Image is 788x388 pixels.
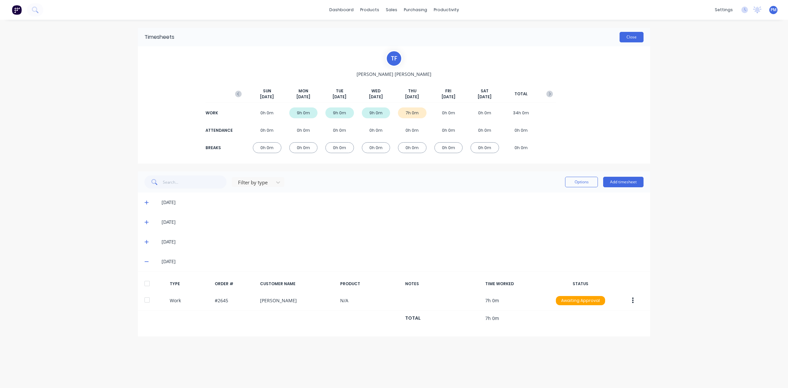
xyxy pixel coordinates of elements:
[162,258,644,265] div: [DATE]
[471,125,499,136] div: 0h 0m
[478,94,492,100] span: [DATE]
[162,218,644,226] div: [DATE]
[289,142,318,153] div: 0h 0m
[430,5,462,15] div: productivity
[260,94,274,100] span: [DATE]
[162,199,644,206] div: [DATE]
[442,94,455,100] span: [DATE]
[485,281,545,287] div: TIME WORKED
[481,88,489,94] span: SAT
[398,107,427,118] div: 7h 0m
[298,88,308,94] span: MON
[514,91,528,97] span: TOTAL
[263,88,271,94] span: SUN
[551,281,610,287] div: STATUS
[357,5,383,15] div: products
[603,177,644,187] button: Add timesheet
[620,32,644,42] button: Close
[565,177,598,187] button: Options
[296,94,310,100] span: [DATE]
[206,127,232,133] div: ATTENDANCE
[325,125,354,136] div: 0h 0m
[711,5,736,15] div: settings
[405,281,480,287] div: NOTES
[398,142,427,153] div: 0h 0m
[206,110,232,116] div: WORK
[398,125,427,136] div: 0h 0m
[253,142,281,153] div: 0h 0m
[507,142,536,153] div: 0h 0m
[556,296,605,305] div: Awaiting Approval
[434,107,463,118] div: 0h 0m
[289,107,318,118] div: 9h 0m
[383,5,401,15] div: sales
[253,125,281,136] div: 0h 0m
[507,107,536,118] div: 34h 0m
[326,5,357,15] a: dashboard
[253,107,281,118] div: 0h 0m
[434,142,463,153] div: 0h 0m
[401,5,430,15] div: purchasing
[771,7,777,13] span: PM
[206,145,232,151] div: BREAKS
[215,281,255,287] div: ORDER #
[170,281,210,287] div: TYPE
[162,238,644,245] div: [DATE]
[12,5,22,15] img: Factory
[434,125,463,136] div: 0h 0m
[408,88,416,94] span: THU
[357,71,431,78] span: [PERSON_NAME] [PERSON_NAME]
[507,125,536,136] div: 0h 0m
[405,94,419,100] span: [DATE]
[325,107,354,118] div: 9h 0m
[362,142,390,153] div: 0h 0m
[386,50,402,67] div: T F
[325,142,354,153] div: 0h 0m
[333,94,346,100] span: [DATE]
[289,125,318,136] div: 0h 0m
[362,107,390,118] div: 9h 0m
[144,33,174,41] div: Timesheets
[340,281,400,287] div: PRODUCT
[260,281,335,287] div: CUSTOMER NAME
[471,142,499,153] div: 0h 0m
[362,125,390,136] div: 0h 0m
[369,94,383,100] span: [DATE]
[445,88,451,94] span: FRI
[471,107,499,118] div: 0h 0m
[336,88,343,94] span: TUE
[163,175,227,189] input: Search...
[371,88,381,94] span: WED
